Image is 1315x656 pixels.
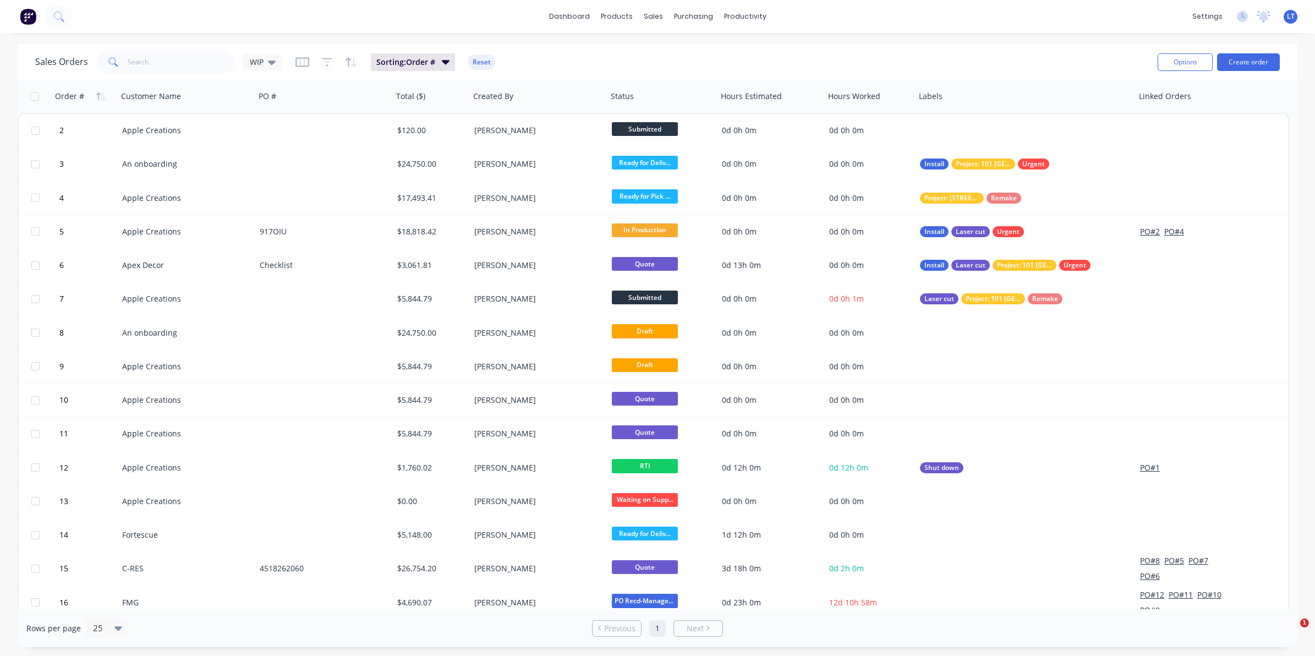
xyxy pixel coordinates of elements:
div: [PERSON_NAME] [474,395,596,406]
button: Reset [468,54,495,70]
span: 15 [59,563,68,574]
button: InstallLaser cutUrgent [920,226,1024,237]
div: Apple Creations [122,428,244,439]
span: Laser cut [956,260,985,271]
div: $18,818.42 [397,226,462,237]
span: 0d 2h 0m [829,563,864,573]
button: 4 [56,182,122,215]
div: [PERSON_NAME] [474,193,596,204]
div: sales [638,8,669,25]
div: An onboarding [122,158,244,170]
span: WIP [250,56,264,68]
div: $17,493.41 [397,193,462,204]
div: [PERSON_NAME] [474,226,596,237]
span: Laser cut [956,226,985,237]
div: Apple Creations [122,496,244,507]
span: 0d 0h 0m [829,260,864,270]
div: [PERSON_NAME] [474,496,596,507]
button: PO#12 [1140,589,1164,600]
span: Ready for Deliv... [612,527,678,540]
div: $4,690.07 [397,597,462,608]
div: $5,148.00 [397,529,462,540]
button: 16 [56,586,122,619]
button: 11 [56,417,122,450]
div: products [595,8,638,25]
button: Options [1158,53,1213,71]
div: Apple Creations [122,395,244,406]
div: 0d 0h 0m [722,496,815,507]
span: 0d 0h 0m [829,327,864,338]
div: $5,844.79 [397,395,462,406]
span: Draft [612,324,678,338]
div: Created By [473,91,513,102]
div: Apple Creations [122,125,244,136]
div: 0d 0h 0m [722,293,815,304]
span: 0d 0h 0m [829,158,864,169]
span: Shut down [924,462,959,473]
span: 5 [59,226,64,237]
span: 0d 0h 0m [829,226,864,237]
span: Quote [612,392,678,406]
button: PO#2 [1140,226,1160,237]
div: settings [1187,8,1228,25]
div: 0d 12h 0m [722,462,815,473]
div: 0d 13h 0m [722,260,815,271]
div: $5,844.79 [397,428,462,439]
div: [PERSON_NAME] [474,125,596,136]
span: 4 [59,193,64,204]
div: Labels [919,91,943,102]
span: 0d 0h 0m [829,193,864,203]
img: Factory [20,8,36,25]
span: 12 [59,462,68,473]
div: [PERSON_NAME] [474,327,596,338]
div: 0d 23h 0m [722,597,815,608]
div: Apple Creations [122,193,244,204]
div: Hours Worked [828,91,880,102]
button: 8 [56,316,122,349]
div: productivity [719,8,772,25]
span: 0d 12h 0m [829,462,868,473]
a: Page 1 is your current page [649,620,666,637]
span: Next [687,623,704,634]
div: Customer Name [121,91,181,102]
button: PO#11 [1169,589,1193,600]
iframe: Intercom live chat [1278,619,1304,645]
div: Apple Creations [122,226,244,237]
div: [PERSON_NAME] [474,597,596,608]
div: $0.00 [397,496,462,507]
div: Checklist [260,260,382,271]
button: PO#10 [1197,589,1221,600]
div: Apple Creations [122,462,244,473]
div: $3,061.81 [397,260,462,271]
span: 8 [59,327,64,338]
div: 0d 0h 0m [722,193,815,204]
div: 0d 0h 0m [722,428,815,439]
span: Urgent [1022,158,1045,170]
span: Quote [612,257,678,271]
div: Apple Creations [122,361,244,372]
span: Install [924,226,944,237]
button: PO#6 [1140,571,1160,582]
div: FMG [122,597,244,608]
div: 0d 0h 0m [722,125,815,136]
span: 2 [59,125,64,136]
span: Project: 101 [GEOGRAPHIC_DATA] [956,158,1011,170]
span: Quote [612,425,678,439]
div: $5,844.79 [397,361,462,372]
span: Rows per page [26,623,81,634]
div: PO # [259,91,276,102]
div: $24,750.00 [397,327,462,338]
span: 0d 0h 0m [829,361,864,371]
span: 9 [59,361,64,372]
div: [PERSON_NAME] [474,462,596,473]
div: 0d 0h 0m [722,226,815,237]
span: 1 [1300,619,1309,627]
div: $120.00 [397,125,462,136]
div: $26,754.20 [397,563,462,574]
button: 3 [56,147,122,181]
span: 0d 0h 0m [829,125,864,135]
div: An onboarding [122,327,244,338]
div: 1d 12h 0m [722,529,815,540]
span: Submitted [612,122,678,136]
span: Draft [612,358,678,372]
